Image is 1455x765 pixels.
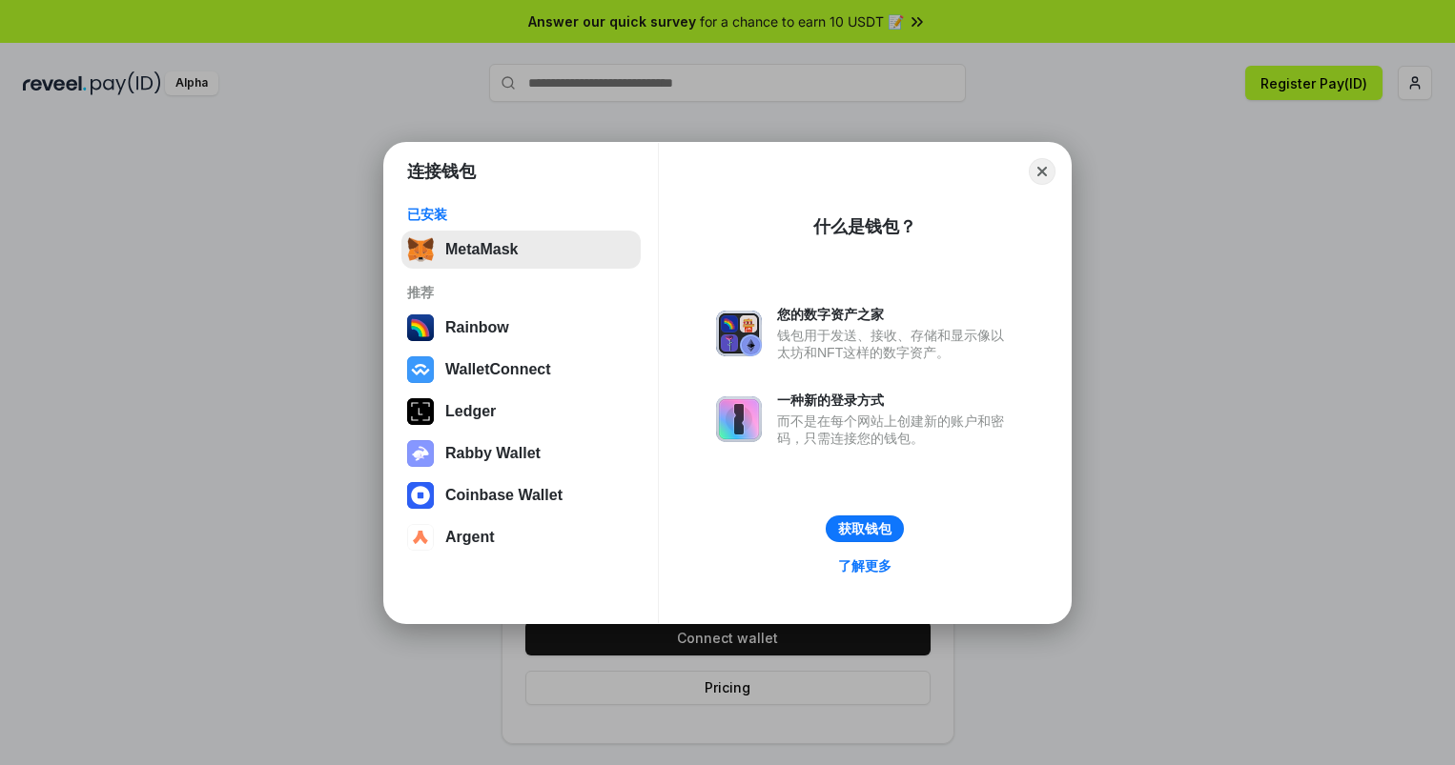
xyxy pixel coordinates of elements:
h1: 连接钱包 [407,160,476,183]
div: Coinbase Wallet [445,487,563,504]
img: svg+xml,%3Csvg%20xmlns%3D%22http%3A%2F%2Fwww.w3.org%2F2000%2Fsvg%22%20fill%3D%22none%22%20viewBox... [716,396,762,442]
img: svg+xml,%3Csvg%20width%3D%2228%22%20height%3D%2228%22%20viewBox%3D%220%200%2028%2028%22%20fill%3D... [407,482,434,509]
button: Rainbow [401,309,641,347]
img: svg+xml,%3Csvg%20width%3D%2228%22%20height%3D%2228%22%20viewBox%3D%220%200%2028%2028%22%20fill%3D... [407,524,434,551]
div: WalletConnect [445,361,551,378]
div: 而不是在每个网站上创建新的账户和密码，只需连接您的钱包。 [777,413,1014,447]
img: svg+xml,%3Csvg%20xmlns%3D%22http%3A%2F%2Fwww.w3.org%2F2000%2Fsvg%22%20width%3D%2228%22%20height%3... [407,398,434,425]
div: 推荐 [407,284,635,301]
button: MetaMask [401,231,641,269]
button: Rabby Wallet [401,434,641,473]
button: Ledger [401,393,641,431]
div: 您的数字资产之家 [777,306,1014,323]
div: Ledger [445,403,496,420]
div: 钱包用于发送、接收、存储和显示像以太坊和NFT这样的数字资产。 [777,327,1014,361]
button: Coinbase Wallet [401,476,641,514]
img: svg+xml,%3Csvg%20width%3D%2228%22%20height%3D%2228%22%20viewBox%3D%220%200%2028%2028%22%20fill%3D... [407,356,434,383]
button: Argent [401,518,641,556]
img: svg+xml,%3Csvg%20width%3D%22120%22%20height%3D%22120%22%20viewBox%3D%220%200%20120%20120%22%20fil... [407,314,434,341]
div: 什么是钱包？ [813,215,916,238]
div: Rabby Wallet [445,445,541,462]
div: 了解更多 [838,557,891,574]
button: Close [1029,158,1055,185]
img: svg+xml,%3Csvg%20fill%3D%22none%22%20height%3D%2233%22%20viewBox%3D%220%200%2035%2033%22%20width%... [407,236,434,263]
div: Argent [445,529,495,546]
div: 获取钱包 [838,520,891,537]
div: Rainbow [445,319,509,336]
a: 了解更多 [827,554,903,578]
button: WalletConnect [401,351,641,389]
img: svg+xml,%3Csvg%20xmlns%3D%22http%3A%2F%2Fwww.w3.org%2F2000%2Fsvg%22%20fill%3D%22none%22%20viewBox... [407,440,434,467]
button: 获取钱包 [826,515,904,542]
img: svg+xml,%3Csvg%20xmlns%3D%22http%3A%2F%2Fwww.w3.org%2F2000%2Fsvg%22%20fill%3D%22none%22%20viewBox... [716,311,762,356]
div: 已安装 [407,206,635,223]
div: MetaMask [445,241,518,258]
div: 一种新的登录方式 [777,392,1014,409]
